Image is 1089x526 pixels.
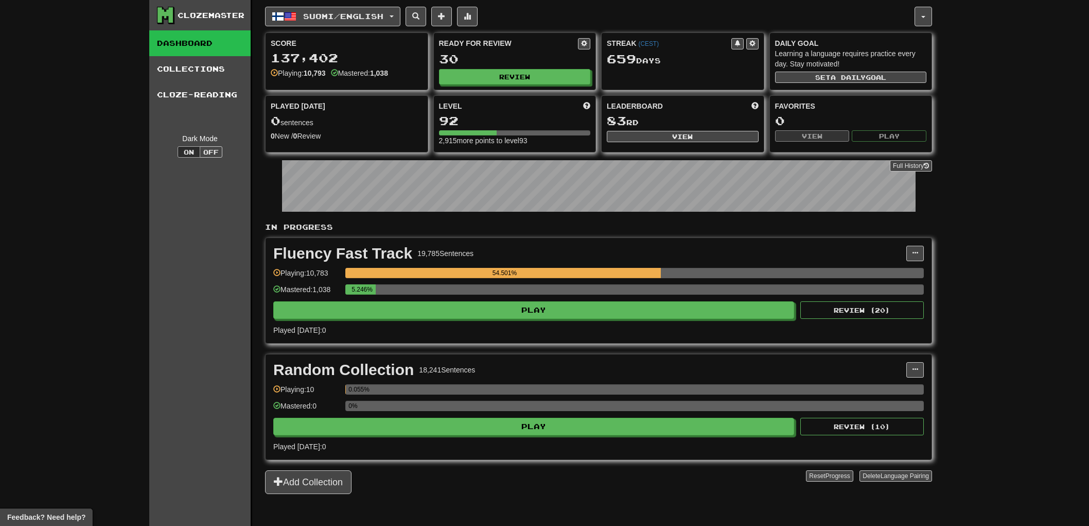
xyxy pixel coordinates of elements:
[775,38,927,48] div: Daily Goal
[273,384,340,401] div: Playing: 10
[859,470,932,482] button: DeleteLanguage Pairing
[271,52,423,64] div: 137,402
[178,146,200,158] button: On
[273,418,794,435] button: Play
[271,131,423,141] div: New / Review
[439,114,591,127] div: 92
[775,130,850,142] button: View
[265,7,400,26] button: Suomi/English
[271,101,325,111] span: Played [DATE]
[607,114,759,128] div: rd
[271,38,423,48] div: Score
[852,130,926,142] button: Play
[583,101,590,111] span: Score more points to level up
[825,472,850,480] span: Progress
[607,101,663,111] span: Leaderboard
[273,443,326,451] span: Played [DATE]: 0
[273,284,340,301] div: Mastered: 1,038
[149,82,251,108] a: Cloze-Reading
[265,222,932,232] p: In Progress
[273,301,794,319] button: Play
[303,12,383,21] span: Suomi / English
[273,401,340,418] div: Mastered: 0
[348,284,376,295] div: 5.246%
[200,146,222,158] button: Off
[273,362,414,378] div: Random Collection
[890,160,932,172] a: Full History
[607,53,759,66] div: Day s
[431,7,452,26] button: Add sentence to collection
[806,470,853,482] button: ResetProgress
[800,301,924,319] button: Review (20)
[439,101,462,111] span: Level
[149,56,251,82] a: Collections
[178,10,244,21] div: Clozemaster
[331,68,388,78] div: Mastered:
[273,268,340,285] div: Playing: 10,783
[439,38,578,48] div: Ready for Review
[439,69,591,84] button: Review
[271,68,326,78] div: Playing:
[273,246,412,261] div: Fluency Fast Track
[271,113,280,128] span: 0
[149,30,251,56] a: Dashboard
[607,131,759,142] button: View
[7,512,85,522] span: Open feedback widget
[419,365,475,375] div: 18,241 Sentences
[607,52,636,66] span: 659
[370,69,388,77] strong: 1,038
[304,69,326,77] strong: 10,793
[157,133,243,144] div: Dark Mode
[271,132,275,140] strong: 0
[775,114,927,127] div: 0
[417,248,473,259] div: 19,785 Sentences
[607,113,626,128] span: 83
[348,268,660,278] div: 54.501%
[751,101,759,111] span: This week in points, UTC
[775,101,927,111] div: Favorites
[293,132,297,140] strong: 0
[831,74,866,81] span: a daily
[265,470,352,494] button: Add Collection
[439,135,591,146] div: 2,915 more points to level 93
[775,72,927,83] button: Seta dailygoal
[271,114,423,128] div: sentences
[406,7,426,26] button: Search sentences
[775,48,927,69] div: Learning a language requires practice every day. Stay motivated!
[439,53,591,65] div: 30
[607,38,731,48] div: Streak
[273,326,326,334] span: Played [DATE]: 0
[881,472,929,480] span: Language Pairing
[638,40,659,47] a: (CEST)
[800,418,924,435] button: Review (10)
[457,7,478,26] button: More stats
